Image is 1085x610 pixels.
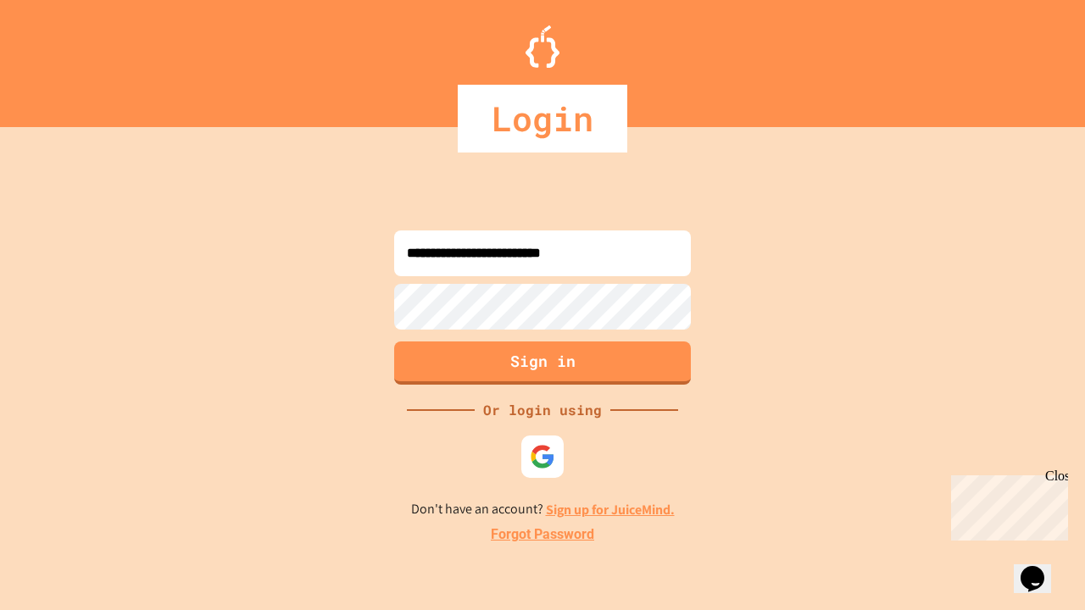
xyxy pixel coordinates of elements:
iframe: chat widget [944,469,1068,541]
div: Chat with us now!Close [7,7,117,108]
div: Login [458,85,627,152]
div: Or login using [475,400,610,420]
a: Forgot Password [491,524,594,545]
img: google-icon.svg [530,444,555,469]
img: Logo.svg [526,25,559,68]
button: Sign in [394,341,691,385]
p: Don't have an account? [411,499,675,520]
iframe: chat widget [1014,542,1068,593]
a: Sign up for JuiceMind. [546,501,675,518]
